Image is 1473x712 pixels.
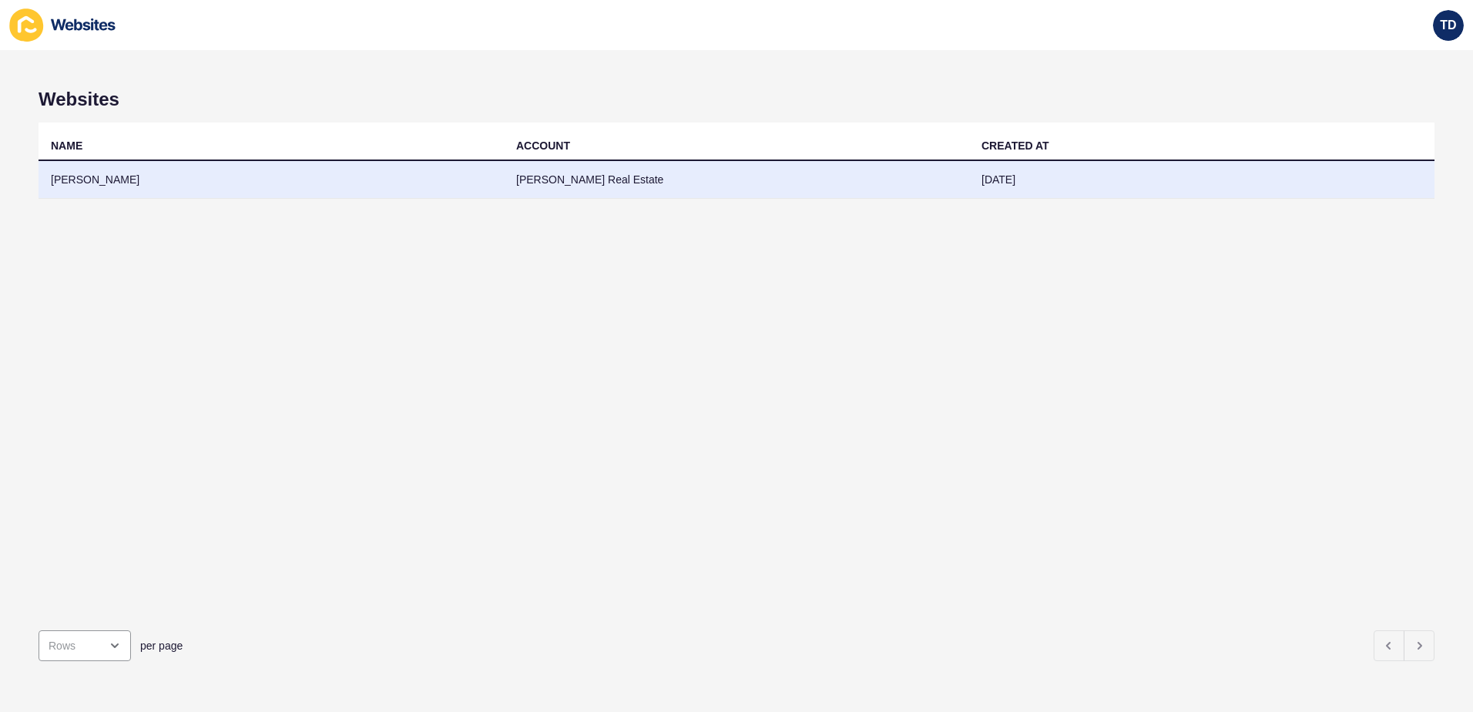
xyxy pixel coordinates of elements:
[39,161,504,199] td: [PERSON_NAME]
[969,161,1434,199] td: [DATE]
[516,138,570,153] div: ACCOUNT
[504,161,969,199] td: [PERSON_NAME] Real Estate
[51,138,82,153] div: NAME
[140,638,183,653] span: per page
[39,630,131,661] div: open menu
[981,138,1049,153] div: CREATED AT
[1440,18,1456,33] span: TD
[39,89,1434,110] h1: Websites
